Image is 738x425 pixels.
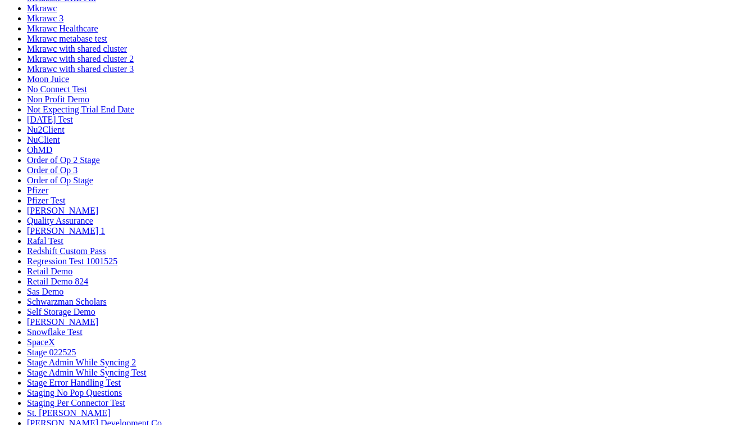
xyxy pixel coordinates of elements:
a: Staging Per Connector Test [27,398,125,408]
a: Pfizer Test [27,196,65,205]
a: Retail Demo [27,266,72,276]
a: Stage Admin While Syncing 2 [27,358,136,367]
a: Rafal Test [27,236,63,246]
a: Stage Admin While Syncing Test [27,368,147,377]
a: Mkrawc metabase test [27,34,107,43]
a: NuClient [27,135,60,144]
a: Mkrawc with shared cluster [27,44,127,53]
a: Non Profit Demo [27,94,89,104]
a: Mkrawc 3 [27,13,63,23]
a: No Connect Test [27,84,87,94]
a: Regression Test 1001525 [27,256,117,266]
a: OhMD [27,145,52,155]
a: Redshift Custom Pass [27,246,106,256]
a: Pfizer [27,186,48,195]
a: [PERSON_NAME] [27,317,98,327]
a: [PERSON_NAME] [27,206,98,215]
a: Staging No Pop Questions [27,388,122,397]
a: St. [PERSON_NAME] [27,408,110,418]
a: Order of Op 2 Stage [27,155,100,165]
a: Order of Op Stage [27,175,93,185]
a: Self Storage Demo [27,307,95,317]
a: Retail Demo 824 [27,277,88,286]
a: SpaceX [27,337,55,347]
a: Order of Op 3 [27,165,78,175]
a: Nu2Client [27,125,65,134]
a: [DATE] Test [27,115,73,124]
a: Moon Juice [27,74,69,84]
a: Schwarzman Scholars [27,297,107,306]
a: Mkrawc [27,3,57,13]
a: Not Expecting Trial End Date [27,105,134,114]
a: Snowflake Test [27,327,83,337]
a: Stage Error Handling Test [27,378,121,387]
a: Mkrawc with shared cluster 2 [27,54,134,64]
a: Sas Demo [27,287,63,296]
a: Mkrawc with shared cluster 3 [27,64,134,74]
a: Stage 022525 [27,347,76,357]
a: Quality Assurance [27,216,93,225]
a: Mkrawc Healthcare [27,24,98,33]
a: [PERSON_NAME] 1 [27,226,105,236]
